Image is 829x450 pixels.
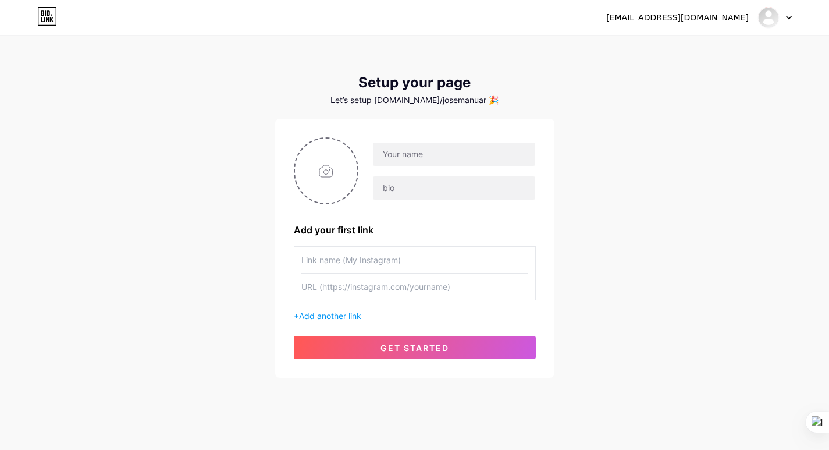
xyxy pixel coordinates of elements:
div: [EMAIL_ADDRESS][DOMAIN_NAME] [606,12,749,24]
div: Let’s setup [DOMAIN_NAME]/josemanuar 🎉 [275,95,554,105]
div: Setup your page [275,75,554,91]
div: + [294,310,536,322]
div: Add your first link [294,223,536,237]
span: Add another link [299,311,361,321]
input: Your name [373,143,535,166]
input: URL (https://instagram.com/yourname) [301,274,528,300]
input: bio [373,176,535,200]
input: Link name (My Instagram) [301,247,528,273]
img: Jose Manuel Portillo Gonzalez [757,6,780,29]
span: get started [380,343,449,353]
button: get started [294,336,536,359]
